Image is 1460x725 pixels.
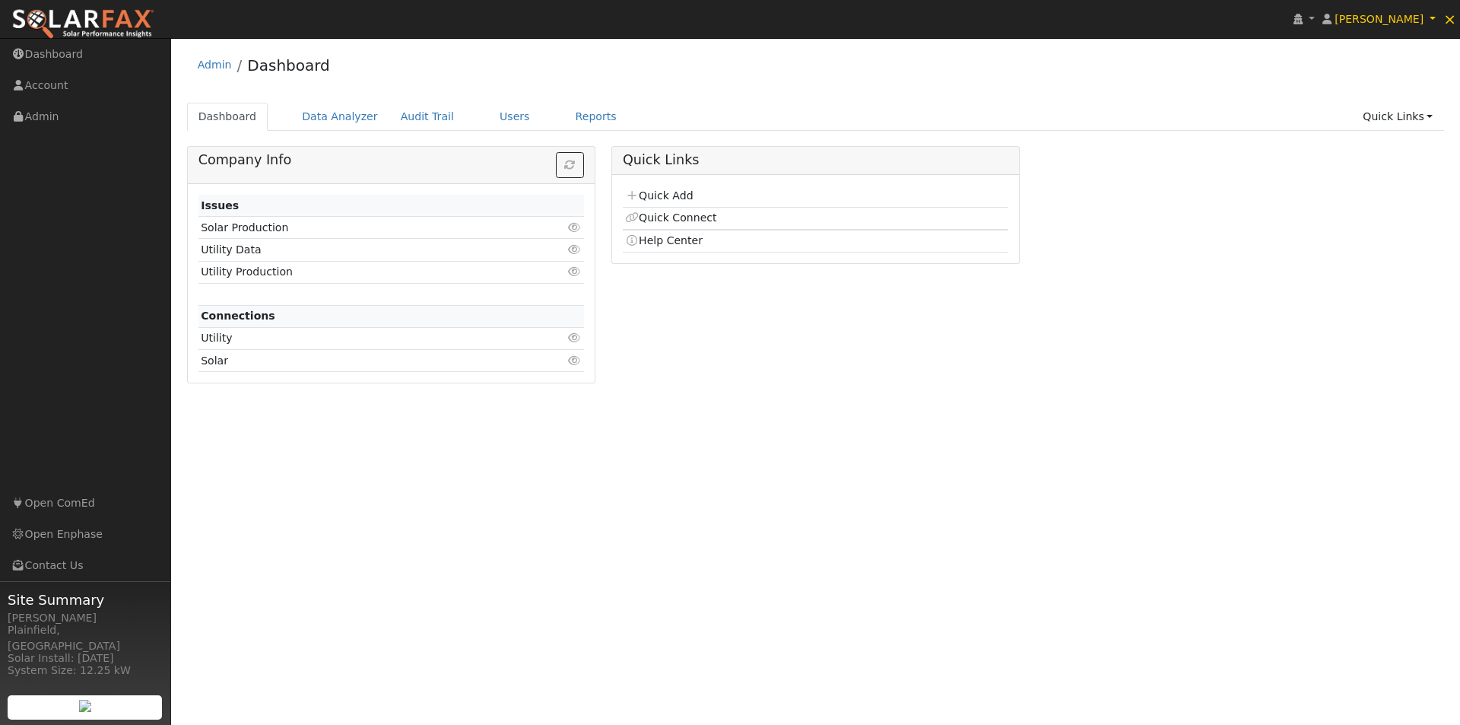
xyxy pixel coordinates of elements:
[79,700,91,712] img: retrieve
[623,152,1008,168] h5: Quick Links
[8,610,163,626] div: [PERSON_NAME]
[198,152,584,168] h5: Company Info
[198,239,522,261] td: Utility Data
[1443,10,1456,28] span: ×
[568,266,582,277] i: Click to view
[625,189,693,202] a: Quick Add
[247,56,330,75] a: Dashboard
[198,327,522,349] td: Utility
[568,355,582,366] i: Click to view
[568,244,582,255] i: Click to view
[198,350,522,372] td: Solar
[568,222,582,233] i: Click to view
[198,217,522,239] td: Solar Production
[1351,103,1444,131] a: Quick Links
[201,310,275,322] strong: Connections
[8,590,163,610] span: Site Summary
[625,211,716,224] a: Quick Connect
[625,234,703,246] a: Help Center
[564,103,628,131] a: Reports
[8,650,163,666] div: Solar Install: [DATE]
[1335,13,1423,25] span: [PERSON_NAME]
[11,8,154,40] img: SolarFax
[198,59,232,71] a: Admin
[8,663,163,679] div: System Size: 12.25 kW
[201,199,239,211] strong: Issues
[488,103,541,131] a: Users
[568,332,582,343] i: Click to view
[187,103,268,131] a: Dashboard
[198,261,522,283] td: Utility Production
[389,103,465,131] a: Audit Trail
[8,622,163,654] div: Plainfield, [GEOGRAPHIC_DATA]
[290,103,389,131] a: Data Analyzer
